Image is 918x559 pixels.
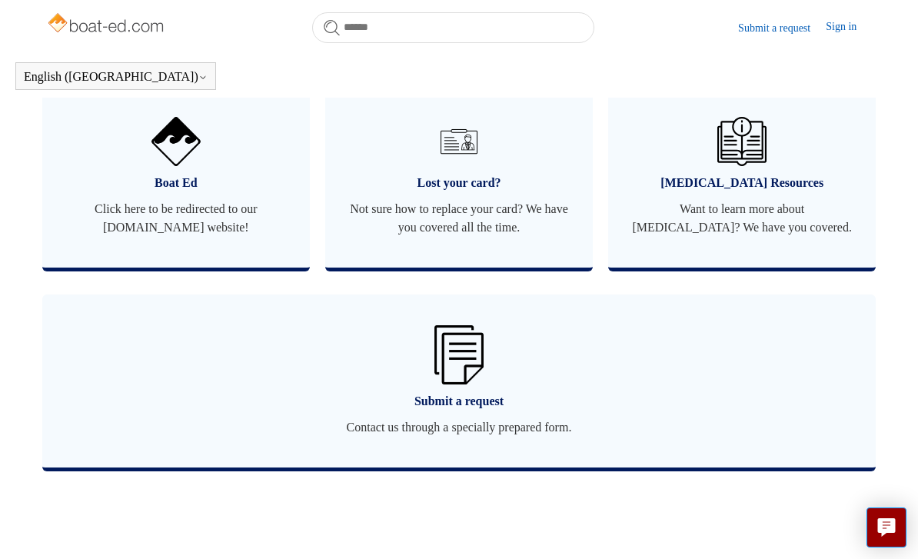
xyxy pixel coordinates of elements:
[348,200,570,237] span: Not sure how to replace your card? We have you covered all the time.
[325,86,593,268] a: Lost your card? Not sure how to replace your card? We have you covered all the time.
[826,18,872,37] a: Sign in
[631,200,853,237] span: Want to learn more about [MEDICAL_DATA]? We have you covered.
[434,117,484,166] img: 01HZPCYVT14CG9T703FEE4SFXC
[312,12,594,43] input: Search
[717,117,767,166] img: 01HZPCYVZMCNPYXCC0DPA2R54M
[434,325,484,384] img: 01HZPCYW3NK71669VZTW7XY4G9
[46,9,168,40] img: Boat-Ed Help Center home page
[65,392,853,411] span: Submit a request
[608,86,876,268] a: [MEDICAL_DATA] Resources Want to learn more about [MEDICAL_DATA]? We have you covered.
[42,86,310,268] a: Boat Ed Click here to be redirected to our [DOMAIN_NAME] website!
[24,70,208,84] button: English ([GEOGRAPHIC_DATA])
[866,507,906,547] button: Live chat
[348,174,570,192] span: Lost your card?
[65,174,287,192] span: Boat Ed
[738,20,826,36] a: Submit a request
[65,200,287,237] span: Click here to be redirected to our [DOMAIN_NAME] website!
[65,418,853,437] span: Contact us through a specially prepared form.
[631,174,853,192] span: [MEDICAL_DATA] Resources
[151,117,201,166] img: 01HZPCYVNCVF44JPJQE4DN11EA
[42,294,876,467] a: Submit a request Contact us through a specially prepared form.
